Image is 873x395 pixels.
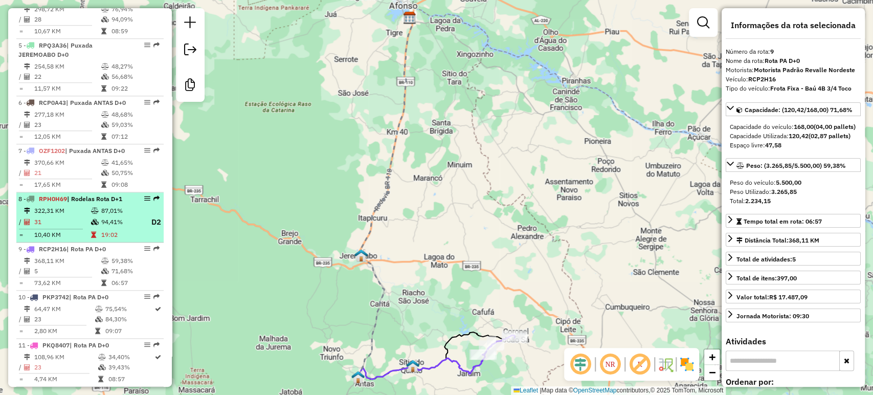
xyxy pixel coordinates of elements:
strong: R$ 17.487,09 [769,293,808,301]
td: / [18,216,24,229]
i: % de utilização da cubagem [95,316,102,322]
span: Total de atividades: [736,255,796,263]
i: % de utilização da cubagem [101,170,109,176]
strong: Rota PA D+0 [765,57,800,64]
i: % de utilização do peso [98,354,106,360]
span: | Rodelas Rota D+1 [67,195,122,203]
td: / [18,14,24,25]
span: RPH0H69 [39,195,67,203]
strong: 397,00 [777,274,797,282]
div: Capacidade Utilizada: [730,131,857,141]
td: 75,54% [104,304,154,314]
td: 5 [34,266,101,276]
strong: Frota Fixa - Baú 4B 3/4 Toco [770,84,852,92]
span: Tempo total em rota: 06:57 [744,217,822,225]
div: Tipo do veículo: [726,84,861,93]
strong: 9 [770,48,774,55]
i: % de utilização do peso [95,306,102,312]
div: Espaço livre: [730,141,857,150]
div: Jornada Motorista: 09:30 [736,312,809,321]
i: % de utilização do peso [91,208,99,214]
td: 09:22 [111,83,160,94]
h4: Informações da rota selecionada [726,20,861,30]
td: = [18,278,24,288]
img: Sitio do Quinto [406,359,419,372]
i: Tempo total em rota [101,280,106,286]
td: 21 [34,168,101,178]
strong: 5 [792,255,796,263]
div: Capacidade: (120,42/168,00) 71,68% [726,118,861,154]
img: Jeremoabo PUXADA [354,249,368,262]
a: Criar modelo [180,75,200,98]
strong: 3.265,85 [771,188,797,195]
span: Ocultar NR [598,352,622,377]
a: Leaflet [513,387,538,394]
td: 59,03% [111,120,160,130]
span: RCP0A43 [39,99,66,106]
td: 08:59 [111,26,160,36]
td: 87,01% [101,206,142,216]
td: 23 [34,314,94,324]
i: % de utilização do peso [101,112,109,118]
span: 368,11 KM [789,236,819,244]
td: 59,38% [111,256,160,266]
div: Peso: (3.265,85/5.500,00) 59,38% [726,174,861,210]
em: Rota exportada [153,195,160,202]
em: Rota exportada [153,246,160,252]
span: | Rota PA D+0 [70,341,109,349]
em: Rota exportada [153,342,160,348]
span: | Rota PA D+0 [69,293,108,301]
td: 71,68% [111,266,160,276]
div: Capacidade do veículo: [730,122,857,131]
div: Veículo: [726,75,861,84]
i: Total de Atividades [24,219,30,225]
span: 6 - [18,99,126,106]
a: Total de atividades:5 [726,252,861,266]
i: % de utilização da cubagem [91,219,99,225]
td: = [18,326,24,336]
td: 368,11 KM [34,256,101,266]
a: Jornada Motorista: 09:30 [726,309,861,322]
i: % de utilização da cubagem [98,364,106,370]
span: | Puxada ANTAS D+0 [66,99,126,106]
i: Total de Atividades [24,74,30,80]
span: 7 - [18,147,125,155]
td: 48,68% [111,109,160,120]
em: Opções [144,342,150,348]
em: Opções [144,147,150,153]
td: 108,96 KM [34,352,98,362]
span: | Puxada ANTAS D+0 [65,147,125,155]
i: % de utilização do peso [101,258,109,264]
td: 09:07 [104,326,154,336]
td: / [18,120,24,130]
span: OZF1202 [39,147,65,155]
span: Peso do veículo: [730,179,801,186]
span: + [709,350,715,363]
i: Rota otimizada [155,306,161,312]
td: 94,09% [111,14,160,25]
span: RPQ3A36 [39,41,66,49]
span: 8 - [18,195,122,203]
td: 22 [34,72,101,82]
td: 17,65 KM [34,180,101,190]
td: 298,72 KM [34,4,101,14]
label: Ordenar por: [726,376,861,388]
img: Revalle - Paulo Afonso [403,11,416,25]
td: / [18,314,24,324]
div: Total: [730,196,857,206]
strong: 47,58 [765,141,781,149]
img: Exibir/Ocultar setores [679,356,695,372]
i: Tempo total em rota [101,134,106,140]
em: Rota exportada [153,42,160,48]
i: Total de Atividades [24,364,30,370]
td: = [18,83,24,94]
em: Rota exportada [153,99,160,105]
i: Total de Atividades [24,316,30,322]
strong: (02,87 pallets) [809,132,850,140]
div: Valor total: [736,293,808,302]
p: D2 [143,216,161,228]
td: 08:57 [108,374,154,384]
i: % de utilização da cubagem [101,268,109,274]
span: | Rota PA D+0 [66,245,106,253]
i: % de utilização da cubagem [101,16,109,23]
